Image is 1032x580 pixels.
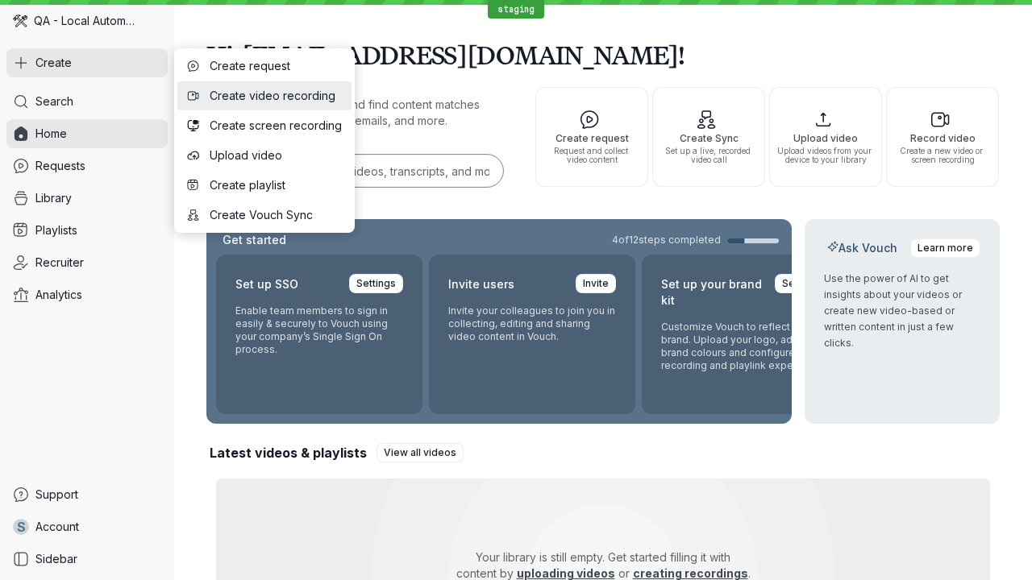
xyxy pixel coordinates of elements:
[35,158,85,174] span: Requests
[782,275,822,292] span: Settings
[35,55,72,71] span: Create
[633,566,748,580] a: creating recordings
[824,240,901,256] h2: Ask Vouch
[583,275,609,292] span: Invite
[177,52,352,81] button: Create request
[660,147,758,164] span: Set up a live, recorded video call
[824,271,980,351] p: Use the power of AI to get insights about your videos or create new video-based or written conten...
[384,445,456,461] span: View all videos
[6,119,168,148] a: Home
[612,234,779,246] a: 4of12steps completed
[652,87,765,187] button: Create SyncSet up a live, recorded video call
[6,512,168,541] a: sAccount
[210,147,342,164] span: Upload video
[35,287,82,303] span: Analytics
[6,545,168,574] a: Sidebar
[356,275,396,292] span: Settings
[660,133,758,143] span: Create Sync
[177,201,352,230] button: Create Vouch Sync
[34,13,137,29] span: QA - Local Automation
[893,147,992,164] span: Create a new video or screen recording
[6,280,168,309] a: Analytics
[543,147,641,164] span: Request and collect video content
[235,304,403,356] p: Enable team members to sign in easily & securely to Vouch using your company’s Single Sign On pro...
[35,487,78,503] span: Support
[886,87,999,187] button: Record videoCreate a new video or screen recording
[776,133,875,143] span: Upload video
[448,274,514,295] h2: Invite users
[17,519,26,535] span: s
[35,190,72,206] span: Library
[210,207,342,223] span: Create Vouch Sync
[35,93,73,110] span: Search
[6,87,168,116] a: Search
[35,222,77,238] span: Playlists
[775,274,829,293] a: Settings
[35,255,84,271] span: Recruiter
[206,32,1000,77] h1: Hi, [EMAIL_ADDRESS][DOMAIN_NAME]!
[517,566,615,580] a: uploading videos
[776,147,875,164] span: Upload videos from your device to your library
[349,274,403,293] a: Settings
[210,88,342,104] span: Create video recording
[612,234,721,246] span: 4 of 12 steps completed
[661,321,829,372] p: Customize Vouch to reflect your brand. Upload your logo, adjust brand colours and configure the r...
[6,48,168,77] button: Create
[177,171,352,200] button: Create playlist
[210,118,342,134] span: Create screen recording
[219,232,289,248] h2: Get started
[6,6,168,35] div: QA - Local Automation
[893,133,992,143] span: Record video
[210,177,342,193] span: Create playlist
[6,480,168,509] a: Support
[177,111,352,140] button: Create screen recording
[6,216,168,245] a: Playlists
[448,304,616,343] p: Invite your colleagues to join you in collecting, editing and sharing video content in Vouch.
[177,81,352,110] button: Create video recording
[35,551,77,567] span: Sidebar
[769,87,882,187] button: Upload videoUpload videos from your device to your library
[661,274,765,311] h2: Set up your brand kit
[235,274,298,295] h2: Set up SSO
[6,151,168,180] a: Requests
[6,184,168,213] a: Library
[210,58,342,74] span: Create request
[918,240,973,256] span: Learn more
[910,238,980,258] a: Learn more
[206,97,506,129] p: Search for any keywords and find content matches through transcriptions, user emails, and more.
[13,14,27,28] img: QA - Local Automation avatar
[35,519,79,535] span: Account
[576,274,616,293] a: Invite
[543,133,641,143] span: Create request
[535,87,648,187] button: Create requestRequest and collect video content
[177,141,352,170] button: Upload video
[210,444,367,462] h2: Latest videos & playlists
[35,126,67,142] span: Home
[377,443,464,462] a: View all videos
[6,248,168,277] a: Recruiter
